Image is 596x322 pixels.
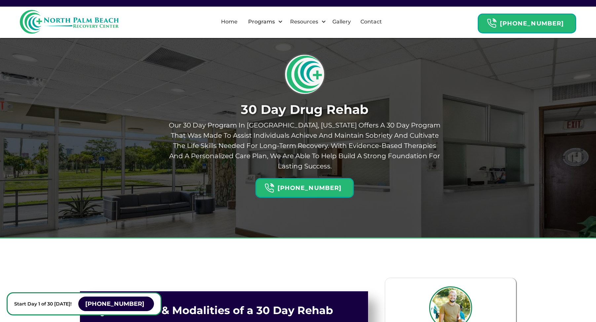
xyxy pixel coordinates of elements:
[85,300,144,307] strong: [PHONE_NUMBER]
[500,20,564,27] strong: [PHONE_NUMBER]
[14,300,72,308] p: Start Day 1 of 30 [DATE]!
[284,11,328,32] div: Resources
[288,18,320,26] div: Resources
[264,183,274,193] img: Header Calendar Icons
[478,10,576,33] a: Header Calendar Icons[PHONE_NUMBER]
[246,18,277,26] div: Programs
[356,11,386,32] a: Contact
[278,184,342,192] strong: [PHONE_NUMBER]
[255,175,354,198] a: Header Calendar Icons[PHONE_NUMBER]
[328,11,355,32] a: Gallery
[217,11,242,32] a: Home
[168,102,442,117] h1: 30 Day Drug Rehab
[87,304,361,316] h2: Key Features & Modalities of a 30 Day Rehab
[78,297,154,311] a: [PHONE_NUMBER]
[242,11,284,32] div: Programs
[487,18,497,28] img: Header Calendar Icons
[168,120,442,171] p: Our 30 day program in [GEOGRAPHIC_DATA], [US_STATE] offers a 30 day program that was made to assi...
